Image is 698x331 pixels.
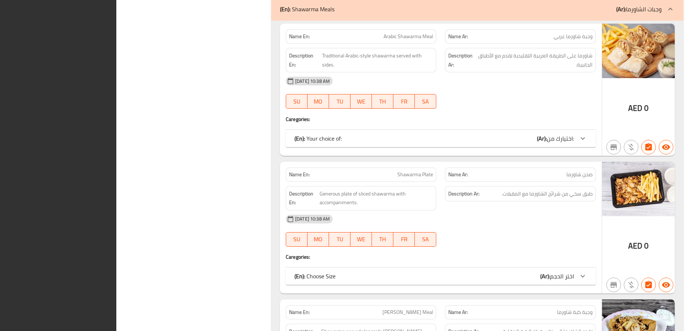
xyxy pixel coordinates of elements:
[448,33,468,40] strong: Name Ar:
[320,189,433,207] span: Generous plate of sliced shawarma with accompaniments.
[332,234,348,245] span: TU
[624,278,638,292] button: Purchased item
[659,278,673,292] button: Available
[286,232,308,247] button: SU
[332,96,348,107] span: TU
[624,140,638,154] button: Purchased item
[289,234,305,245] span: SU
[418,96,433,107] span: SA
[537,133,547,144] b: (Ar):
[393,232,415,247] button: FR
[602,162,675,216] img: Shawarma_Plate638925997710305964.jpg
[292,215,333,222] span: [DATE] 10:38 AM
[396,96,412,107] span: FR
[280,4,290,15] b: (En):
[554,33,593,40] span: وجبة شاورما عربي
[502,189,593,198] span: طبق سخي من شرائح الشاورما مع المقبلات.
[294,272,336,280] p: Choose Size
[616,5,662,13] p: وجبات الشاورما
[644,101,649,115] span: 0
[606,140,621,154] button: Not branch specific item
[350,232,372,247] button: WE
[659,140,673,154] button: Available
[550,271,574,282] span: اختر الحجم
[415,232,436,247] button: SA
[540,271,550,282] b: (Ar):
[375,96,390,107] span: TH
[375,234,390,245] span: TH
[286,116,596,123] h4: Caregories:
[350,94,372,109] button: WE
[280,5,334,13] p: Shawarma Meals
[566,171,593,178] span: صحن شاورما
[393,94,415,109] button: FR
[289,51,321,69] strong: Description En:
[286,130,596,147] div: (En): Your choice of:(Ar):اختيارك من:
[329,94,350,109] button: TU
[628,239,642,253] span: AED
[448,308,468,316] strong: Name Ar:
[310,234,326,245] span: MO
[308,94,329,109] button: MO
[286,253,596,261] h4: Caregories:
[292,78,333,85] span: [DATE] 10:38 AM
[294,271,305,282] b: (En):
[322,51,433,69] span: Traditional Arabic-style shawarma served with sides.
[641,278,656,292] button: Has choices
[286,94,308,109] button: SU
[477,51,592,69] span: شاورما على الطريقة العربية التقليدية تقدم مع الأطباق الجانبية.
[289,308,310,316] strong: Name En:
[448,51,476,69] strong: Description Ar:
[382,308,433,316] span: [PERSON_NAME] Meal
[628,101,642,115] span: AED
[384,33,433,40] span: Arabic Shawarma Meal
[308,232,329,247] button: MO
[415,94,436,109] button: SA
[602,24,675,78] img: Arabic_Shawarma_Meal638925997702156578.jpg
[294,133,305,144] b: (En):
[289,96,305,107] span: SU
[616,4,626,15] b: (Ar):
[641,140,656,154] button: Has choices
[372,232,393,247] button: TH
[397,171,433,178] span: Shawarma Plate
[418,234,433,245] span: SA
[644,239,649,253] span: 0
[396,234,412,245] span: FR
[448,171,468,178] strong: Name Ar:
[448,189,480,198] strong: Description Ar:
[289,33,310,40] strong: Name En:
[353,234,369,245] span: WE
[547,133,574,144] span: اختيارك من:
[372,94,393,109] button: TH
[353,96,369,107] span: WE
[294,134,342,143] p: Your choice of:
[557,308,593,316] span: وجبة كبة شاورما
[606,278,621,292] button: Not branch specific item
[289,171,310,178] strong: Name En:
[286,267,596,285] div: (En): Choose Size(Ar):اختر الحجم
[310,96,326,107] span: MO
[329,232,350,247] button: TU
[289,189,318,207] strong: Description En:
